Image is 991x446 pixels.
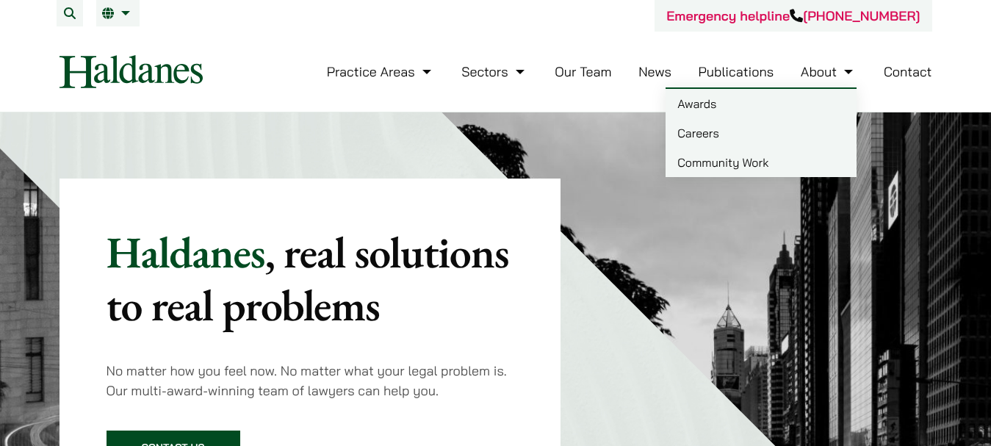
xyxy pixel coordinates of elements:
a: Practice Areas [327,63,435,80]
a: Sectors [461,63,527,80]
a: Emergency helpline[PHONE_NUMBER] [666,7,920,24]
a: EN [102,7,134,19]
a: Awards [666,89,857,118]
a: Contact [884,63,932,80]
a: Community Work [666,148,857,177]
p: No matter how you feel now. No matter what your legal problem is. Our multi-award-winning team of... [107,361,514,400]
a: Careers [666,118,857,148]
a: About [801,63,857,80]
a: Publications [699,63,774,80]
a: Our Team [555,63,611,80]
p: Haldanes [107,226,514,331]
img: Logo of Haldanes [60,55,203,88]
a: News [638,63,671,80]
mark: , real solutions to real problems [107,223,509,334]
